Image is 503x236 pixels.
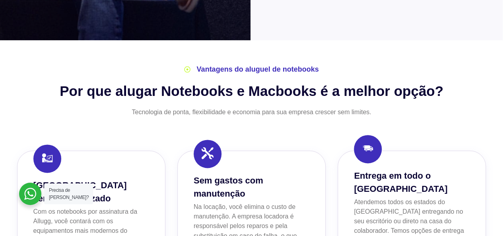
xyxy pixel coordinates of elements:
span: Precisa de [PERSON_NAME]? [49,187,89,200]
iframe: Chat Widget [463,198,503,236]
h3: [GEOGRAPHIC_DATA] sempre Atualizado [33,179,149,205]
h2: Por que alugar Notebooks e Macbooks é a melhor opção? [17,83,486,99]
h3: Entrega em todo o [GEOGRAPHIC_DATA] [354,169,470,195]
h3: Sem gastos com manutenção [194,174,309,200]
div: Widget de chat [463,198,503,236]
p: Tecnologia de ponta, flexibilidade e economia para sua empresa crescer sem limites. [64,107,439,117]
span: Vantagens do aluguel de notebooks [194,64,319,75]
